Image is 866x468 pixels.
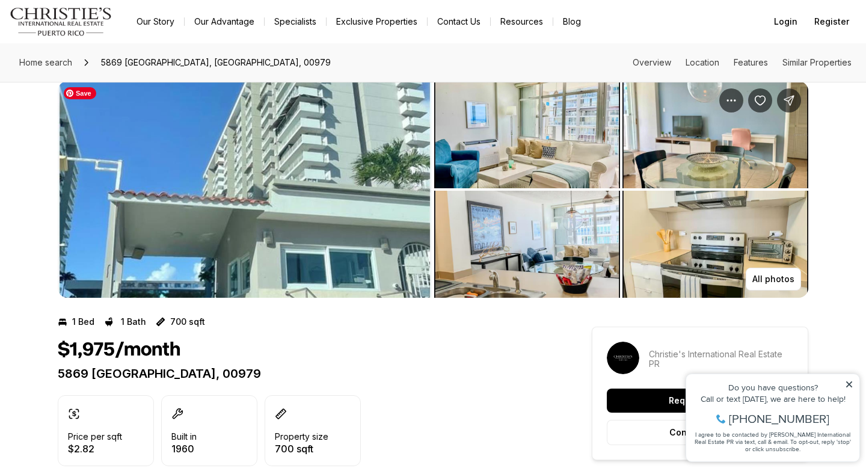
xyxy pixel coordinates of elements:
[649,349,793,369] p: Christie's International Real Estate PR
[15,74,171,97] span: I agree to be contacted by [PERSON_NAME] International Real Estate PR via text, call & email. To ...
[777,88,801,112] button: Share Property: 5869 ISLA VERDE
[669,396,731,405] p: Request a tour
[10,7,112,36] img: logo
[185,13,264,30] a: Our Advantage
[774,17,797,26] span: Login
[170,317,205,327] p: 700 sqft
[752,274,794,284] p: All photos
[746,268,801,291] button: All photos
[275,444,328,454] p: 700 sqft
[14,53,77,72] a: Home search
[734,57,768,67] a: Skip to: Features
[58,366,548,381] p: 5869 [GEOGRAPHIC_DATA], 00979
[491,13,553,30] a: Resources
[327,13,427,30] a: Exclusive Properties
[622,191,808,298] button: View image gallery
[72,317,94,327] p: 1 Bed
[686,57,719,67] a: Skip to: Location
[96,53,336,72] span: 5869 [GEOGRAPHIC_DATA], [GEOGRAPHIC_DATA], 00979
[669,428,731,437] p: Contact agent
[19,57,72,67] span: Home search
[265,13,326,30] a: Specialists
[633,57,671,67] a: Skip to: Overview
[607,389,793,413] button: Request a tour
[58,339,180,362] h1: $1,975/month
[607,420,793,445] button: Contact agent
[428,13,490,30] button: Contact Us
[807,10,856,34] button: Register
[13,27,174,35] div: Do you have questions?
[434,191,620,298] button: View image gallery
[64,87,96,99] span: Save
[434,81,808,298] li: 2 of 4
[171,432,197,442] p: Built in
[434,81,620,188] button: View image gallery
[127,13,184,30] a: Our Story
[121,317,146,327] p: 1 Bath
[58,81,808,298] div: Listing Photos
[622,81,808,188] button: View image gallery
[49,57,150,69] span: [PHONE_NUMBER]
[13,38,174,47] div: Call or text [DATE], we are here to help!
[68,432,122,442] p: Price per sqft
[767,10,805,34] button: Login
[171,444,197,454] p: 1960
[748,88,772,112] button: Save Property: 5869 ISLA VERDE
[782,57,852,67] a: Skip to: Similar Properties
[719,88,743,112] button: Property options
[814,17,849,26] span: Register
[58,81,432,298] li: 1 of 4
[633,58,852,67] nav: Page section menu
[553,13,591,30] a: Blog
[275,432,328,442] p: Property size
[68,444,122,454] p: $2.82
[58,81,432,298] button: View image gallery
